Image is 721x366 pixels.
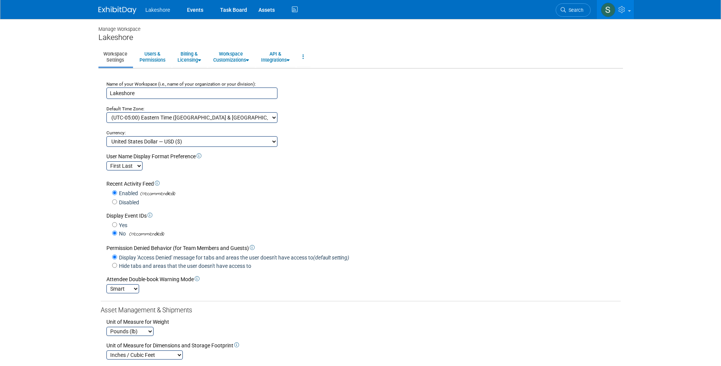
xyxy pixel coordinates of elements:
[106,342,621,349] div: Unit of Measure for Dimensions and Storage Footprint
[106,106,144,111] small: Default Time Zone:
[127,230,164,238] span: (recommended)
[138,190,175,198] span: (recommended)
[556,3,591,17] a: Search
[117,199,139,206] label: Disabled
[106,130,126,135] small: Currency:
[106,318,621,326] div: Unit of Measure for Weight
[256,48,295,66] a: API &Integrations
[117,254,349,261] label: Display 'Access Denied' message for tabs and areas the user doesn't have access to
[117,262,251,270] label: Hide tabs and areas that the user doesn't have access to
[566,7,583,13] span: Search
[98,48,132,66] a: WorkspaceSettings
[173,48,206,66] a: Billing &Licensing
[106,275,621,283] div: Attendee Double-book Warning Mode
[117,221,127,229] label: Yes
[98,19,623,33] div: Manage Workspace
[98,33,623,42] div: Lakeshore
[101,306,621,315] div: Asset Management & Shipments
[313,255,349,261] i: (default setting)
[135,48,170,66] a: Users &Permissions
[106,81,256,87] small: Name of your Workspace (i.e., name of your organization or your division):
[208,48,254,66] a: WorkspaceCustomizations
[601,3,615,17] img: Stephen Hurn
[106,153,621,160] div: User Name Display Format Preference
[106,212,621,220] div: Display Event IDs
[98,6,136,14] img: ExhibitDay
[106,88,277,99] input: Name of your organization
[106,244,621,252] div: Permission Denied Behavior (for Team Members and Guests)
[106,180,621,188] div: Recent Activity Feed
[117,230,126,237] label: No
[146,7,170,13] span: Lakeshore
[117,189,138,197] label: Enabled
